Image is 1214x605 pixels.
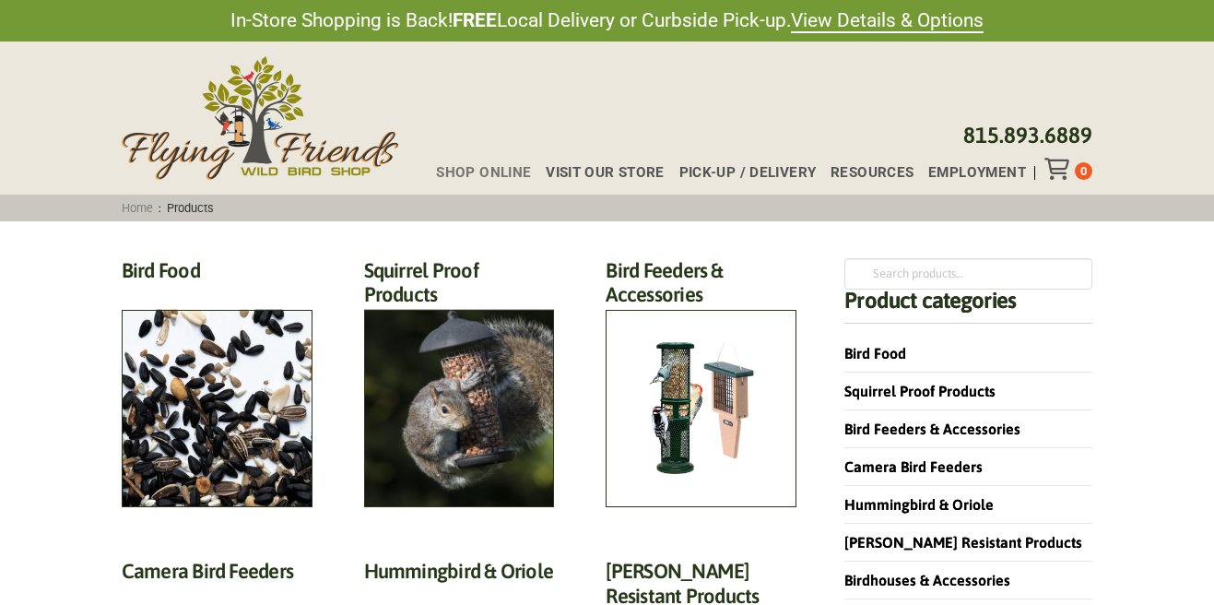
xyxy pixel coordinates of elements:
[122,258,312,508] a: Visit product category Bird Food
[844,458,983,475] a: Camera Bird Feeders
[844,496,994,513] a: Hummingbird & Oriole
[963,123,1092,148] a: 815.893.6889
[161,201,220,215] span: Products
[844,534,1082,551] a: [PERSON_NAME] Resistant Products
[421,166,531,180] a: Shop Online
[122,258,312,292] h2: Bird Food
[122,559,312,593] h2: Camera Bird Feeders
[844,345,906,362] a: Bird Food
[364,258,555,317] h2: Squirrel Proof Products
[122,56,398,180] img: Flying Friends Wild Bird Shop Logo
[606,258,796,508] a: Visit product category Bird Feeders & Accessories
[230,7,984,34] span: In-Store Shopping is Back! Local Delivery or Curbside Pick-up.
[791,9,984,33] a: View Details & Options
[831,166,913,180] span: Resources
[115,201,159,215] a: Home
[844,421,1020,437] a: Bird Feeders & Accessories
[844,290,1092,324] h4: Product categories
[364,258,555,508] a: Visit product category Squirrel Proof Products
[844,383,996,399] a: Squirrel Proof Products
[844,572,1010,588] a: Birdhouses & Accessories
[816,166,913,180] a: Resources
[665,166,817,180] a: Pick-up / Delivery
[364,559,555,593] h2: Hummingbird & Oriole
[913,166,1025,180] a: Employment
[546,166,665,180] span: Visit Our Store
[531,166,664,180] a: Visit Our Store
[844,258,1092,290] input: Search products…
[436,166,531,180] span: Shop Online
[606,258,796,317] h2: Bird Feeders & Accessories
[115,201,220,215] span: :
[1080,164,1087,178] span: 0
[679,166,817,180] span: Pick-up / Delivery
[928,166,1026,180] span: Employment
[1044,158,1075,180] div: Toggle Off Canvas Content
[453,9,497,31] strong: FREE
